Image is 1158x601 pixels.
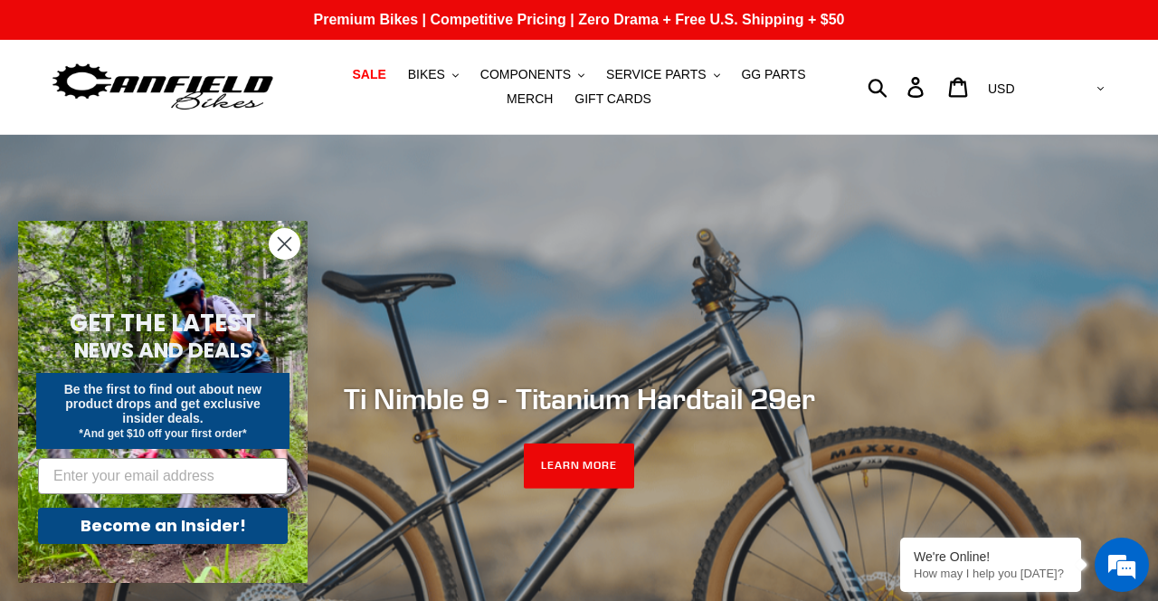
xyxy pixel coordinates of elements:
a: SALE [343,62,394,87]
h2: Ti Nimble 9 - Titanium Hardtail 29er [86,382,1072,416]
a: GIFT CARDS [565,87,660,111]
span: Be the first to find out about new product drops and get exclusive insider deals. [64,382,262,425]
span: GIFT CARDS [574,91,651,107]
span: GET THE LATEST [70,307,256,339]
button: Close dialog [269,228,300,260]
button: BIKES [399,62,468,87]
div: We're Online! [914,549,1068,564]
a: GG PARTS [732,62,814,87]
button: Become an Insider! [38,508,288,544]
p: How may I help you today? [914,567,1068,580]
a: LEARN MORE [524,444,635,489]
input: Enter your email address [38,458,288,494]
button: COMPONENTS [471,62,593,87]
span: GG PARTS [741,67,805,82]
img: Canfield Bikes [50,59,276,116]
a: MERCH [498,87,562,111]
span: NEWS AND DEALS [74,336,252,365]
span: SERVICE PARTS [606,67,706,82]
span: COMPONENTS [480,67,571,82]
button: SERVICE PARTS [597,62,728,87]
span: MERCH [507,91,553,107]
span: *And get $10 off your first order* [79,427,246,440]
span: SALE [352,67,385,82]
span: BIKES [408,67,445,82]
